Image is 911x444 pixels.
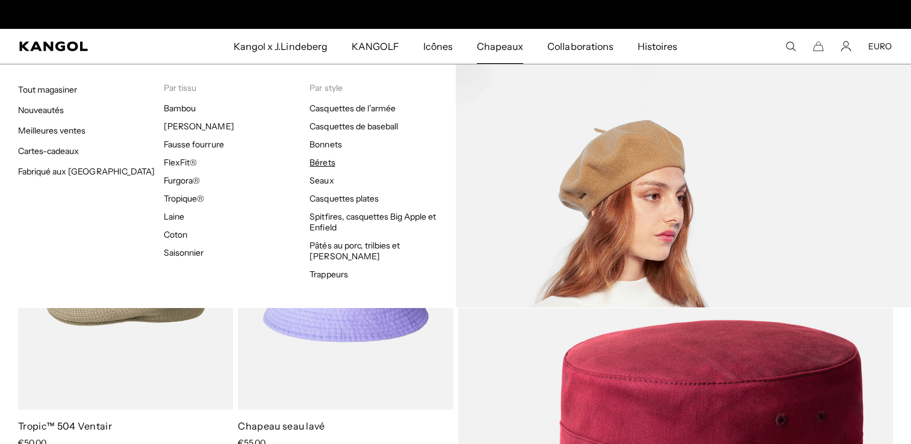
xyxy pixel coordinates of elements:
span: Collaborations [547,29,613,64]
div: 2 sur 2 [332,6,580,23]
p: Par tissu [164,82,309,93]
a: [PERSON_NAME] [164,121,234,132]
p: Par style [309,82,455,93]
a: Fabriqué aux [GEOGRAPHIC_DATA] [18,166,155,177]
a: Chapeau seau lavé [238,420,325,432]
span: Icônes [423,29,453,64]
a: Chapeaux [465,29,535,64]
a: Furgora® [164,175,200,186]
a: Pâtés au porc, trilbies et [PERSON_NAME] [309,240,400,262]
a: Bonnets [309,139,341,150]
span: KANGOLF [352,29,399,64]
a: KANGOLF [340,29,411,64]
button: Charrette [813,41,824,52]
a: Tropic™ 504 Ventair [18,420,112,432]
a: Bérets [309,157,335,168]
span: Chapeaux [477,29,523,64]
button: EURO [868,41,892,52]
a: Histoires [626,29,689,64]
a: Spitfires, casquettes Big Apple et Enfield [309,211,436,233]
a: Kangol [19,42,154,51]
a: Meilleures ventes [18,125,86,136]
span: Kangol x J.Lindeberg [234,29,328,64]
a: Tropique® [164,193,204,204]
a: Seaux [309,175,334,186]
a: FlexFit® [164,157,197,168]
a: Coton [164,229,187,240]
a: Nouveautés [18,105,64,116]
span: Histoires [638,29,677,64]
a: Icônes [411,29,465,64]
a: Saisonnier [164,247,204,258]
a: Fausse fourrure [164,139,223,150]
a: Compte [841,41,851,52]
slideshow-component: Barre d’annonce [332,6,580,23]
summary: Rechercher ici [785,41,796,52]
a: Cartes-cadeaux [18,146,79,156]
a: Casquettes de baseball [309,121,398,132]
a: Casquettes de l’armée [309,103,396,114]
a: Kangol x J.Lindeberg [222,29,340,64]
a: Casquettes plates [309,193,378,204]
a: Laine [164,211,184,222]
a: Trappeurs [309,269,347,280]
a: Bambou [164,103,196,114]
a: Collaborations [535,29,625,64]
div: Annonce [332,6,580,23]
a: Tout magasiner [18,84,77,95]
